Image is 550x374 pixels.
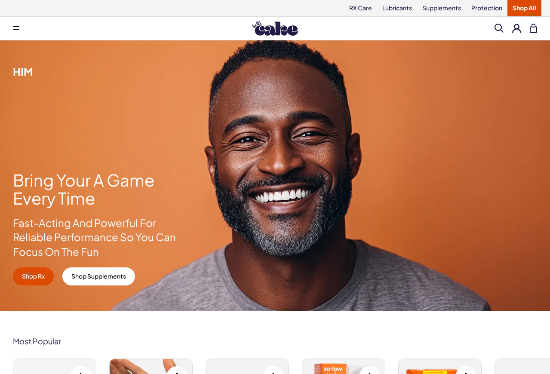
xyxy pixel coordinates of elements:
img: Hello Cake [252,21,298,36]
a: Shop Rx [13,267,54,285]
a: Shop Supplements [62,267,135,285]
p: Fast-Acting And Powerful For Reliable Performance So You Can Focus On The Fun [13,216,177,259]
span: Him [13,65,33,78]
h1: Bring Your A Game Every Time [13,171,177,207]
